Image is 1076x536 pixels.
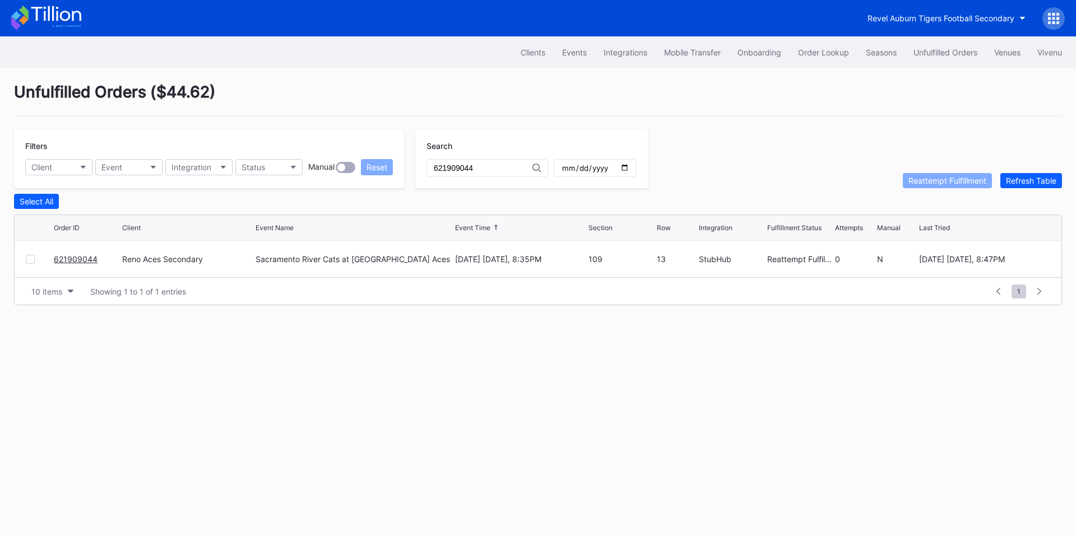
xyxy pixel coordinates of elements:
div: Onboarding [738,48,781,57]
div: Event Name [256,223,294,232]
div: Section [588,223,613,232]
div: Unfulfilled Orders ( $44.62 ) [14,82,1062,116]
div: Reattempt Fulfillment [908,176,986,185]
div: Manual [877,223,901,232]
div: Search [426,141,637,151]
div: Vivenu [1037,48,1062,57]
a: 621909044 [54,254,98,264]
button: Status [235,159,303,175]
div: Fulfillment Status [767,223,822,232]
button: Integrations [595,42,656,63]
span: 1 [1012,285,1026,299]
div: 0 [835,254,874,264]
div: 109 [588,254,654,264]
button: Client [25,159,92,175]
div: Client [31,162,52,172]
div: Revel Auburn Tigers Football Secondary [868,13,1014,23]
div: Integrations [604,48,647,57]
button: Select All [14,194,59,209]
button: Reattempt Fulfillment [903,173,992,188]
div: 13 [657,254,696,264]
div: Row [657,223,671,232]
button: Revel Auburn Tigers Football Secondary [859,8,1034,29]
div: [DATE] [DATE], 8:35PM [455,254,586,264]
div: Event [101,162,122,172]
button: Venues [986,42,1029,63]
button: Refresh Table [1000,173,1062,188]
button: Reset [361,159,393,175]
div: Mobile Transfer [664,48,721,57]
div: Status [242,162,265,172]
button: Vivenu [1029,42,1070,63]
div: Integration [699,223,732,232]
div: Order Lookup [798,48,849,57]
div: Refresh Table [1006,176,1056,185]
div: Filters [25,141,393,151]
div: Manual [308,162,335,173]
button: Seasons [857,42,905,63]
button: Unfulfilled Orders [905,42,986,63]
div: Order ID [54,223,80,232]
div: Reno Aces Secondary [122,254,253,264]
div: Sacramento River Cats at [GEOGRAPHIC_DATA] Aces [256,254,450,264]
div: Event Time [455,223,490,232]
div: Venues [994,48,1021,57]
button: Clients [512,42,554,63]
div: Unfulfilled Orders [913,48,977,57]
div: N [877,254,916,264]
div: Integration [171,162,211,172]
div: Reset [367,162,387,172]
div: Showing 1 to 1 of 1 entries [90,287,186,296]
div: 10 items [31,287,62,296]
div: Client [122,223,141,232]
input: Order ID [434,164,532,173]
div: Seasons [866,48,897,57]
div: Reattempt Fulfillment [767,254,833,264]
div: Events [562,48,587,57]
button: Onboarding [729,42,790,63]
button: 10 items [26,284,79,299]
div: [DATE] [DATE], 8:47PM [919,254,1050,264]
button: Mobile Transfer [656,42,729,63]
button: Integration [165,159,233,175]
div: StubHub [699,254,764,264]
div: Select All [20,197,53,206]
div: Last Tried [919,223,950,232]
div: Attempts [835,223,863,232]
div: Clients [521,48,545,57]
button: Events [554,42,595,63]
button: Order Lookup [790,42,857,63]
button: Event [95,159,163,175]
